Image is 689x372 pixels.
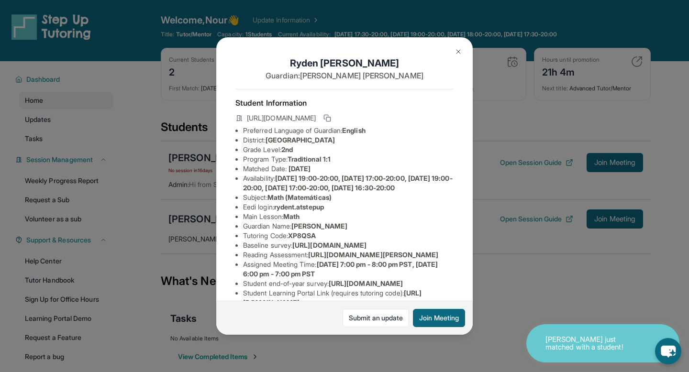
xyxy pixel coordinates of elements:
[291,222,347,230] span: [PERSON_NAME]
[243,126,454,135] li: Preferred Language of Guardian:
[283,212,300,220] span: Math
[343,309,409,327] a: Submit an update
[243,231,454,241] li: Tutoring Code :
[545,336,641,351] p: [PERSON_NAME] just matched with a student!
[243,241,454,250] li: Baseline survey :
[243,145,454,154] li: Grade Level:
[322,112,333,124] button: Copy link
[243,154,454,164] li: Program Type:
[247,113,316,123] span: [URL][DOMAIN_NAME]
[267,193,332,201] span: Math (Matemáticas)
[243,260,454,279] li: Assigned Meeting Time :
[274,203,324,211] span: rydent.atstepup
[308,251,438,259] span: [URL][DOMAIN_NAME][PERSON_NAME]
[243,221,454,231] li: Guardian Name :
[329,279,403,287] span: [URL][DOMAIN_NAME]
[235,56,454,70] h1: Ryden [PERSON_NAME]
[243,135,454,145] li: District:
[235,97,454,109] h4: Student Information
[243,202,454,212] li: Eedi login :
[243,174,454,193] li: Availability:
[243,250,454,260] li: Reading Assessment :
[243,288,454,307] li: Student Learning Portal Link (requires tutoring code) :
[243,212,454,221] li: Main Lesson :
[288,155,331,163] span: Traditional 1:1
[292,241,367,249] span: [URL][DOMAIN_NAME]
[266,136,335,144] span: [GEOGRAPHIC_DATA]
[289,164,311,173] span: [DATE]
[243,174,453,192] span: [DATE] 19:00-20:00, [DATE] 17:00-20:00, [DATE] 19:00-20:00, [DATE] 17:00-20:00, [DATE] 16:30-20:00
[243,260,438,278] span: [DATE] 7:00 pm - 8:00 pm PST, [DATE] 6:00 pm - 7:00 pm PST
[655,338,681,364] button: chat-button
[243,279,454,288] li: Student end-of-year survey :
[243,193,454,202] li: Subject :
[288,231,316,240] span: XP8QSA
[455,48,462,55] img: Close Icon
[413,309,465,327] button: Join Meeting
[235,70,454,81] p: Guardian: [PERSON_NAME] [PERSON_NAME]
[342,126,366,134] span: English
[243,164,454,174] li: Matched Date:
[281,145,293,153] span: 2nd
